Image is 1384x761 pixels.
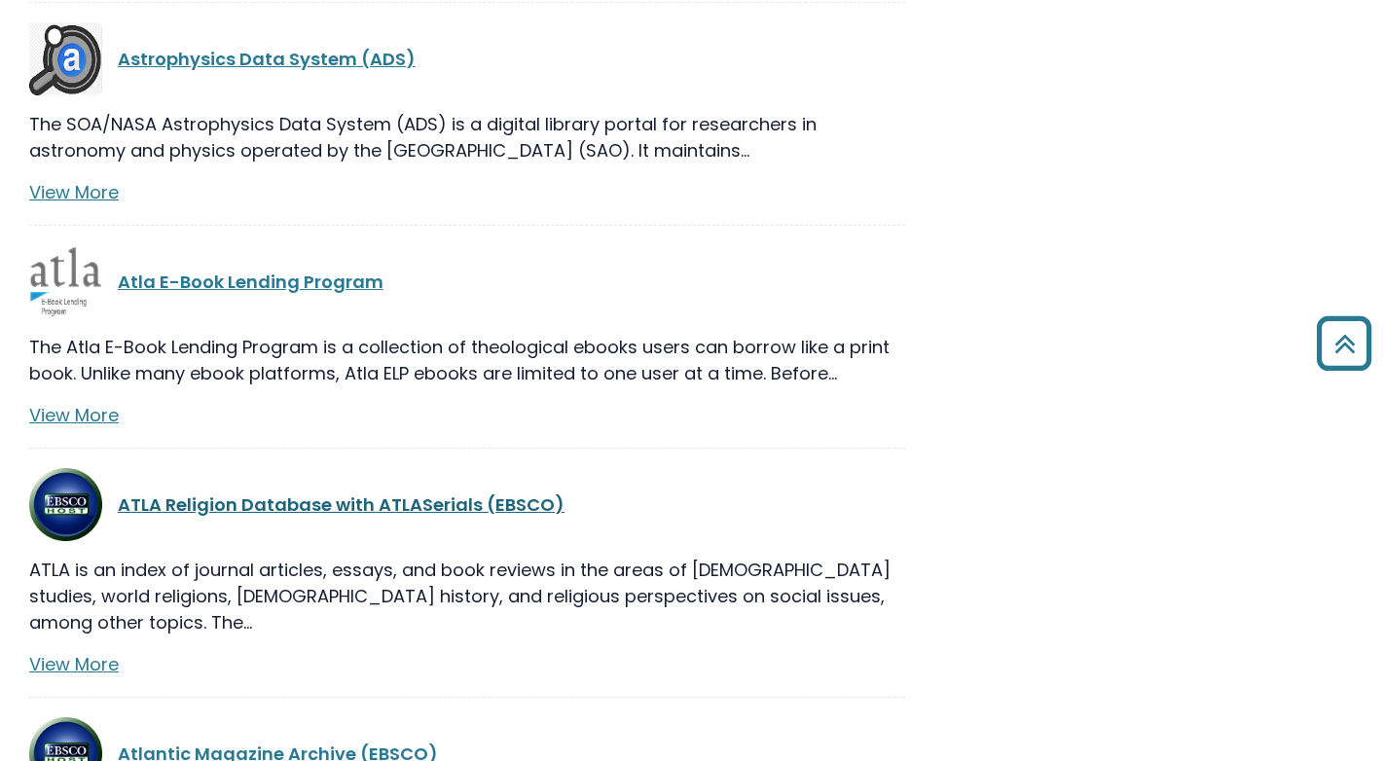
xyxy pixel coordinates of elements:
[29,334,905,386] p: The Atla E-Book Lending Program is a collection of theological ebooks users can borrow like a pri...
[1309,325,1379,361] a: Back to Top
[29,111,905,163] p: The SOA/NASA Astrophysics Data System (ADS) is a digital library portal for researchers in astron...
[29,403,119,427] a: View More
[29,180,119,204] a: View More
[29,557,905,635] p: ATLA is an index of journal articles, essays, and book reviews in the areas of [DEMOGRAPHIC_DATA]...
[118,47,416,71] a: Astrophysics Data System (ADS)
[118,270,383,294] a: Atla E-Book Lending Program
[29,652,119,676] a: View More
[118,492,565,517] a: ATLA Religion Database with ATLASerials (EBSCO)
